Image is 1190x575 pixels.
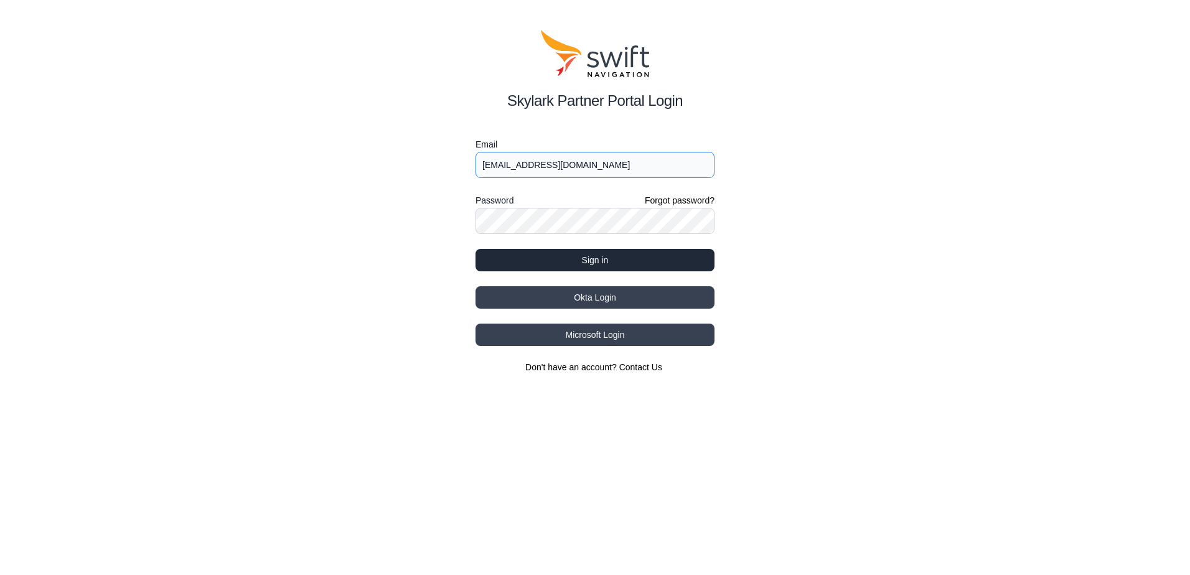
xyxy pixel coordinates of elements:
[476,324,714,346] button: Microsoft Login
[476,286,714,309] button: Okta Login
[476,137,714,152] label: Email
[476,193,513,208] label: Password
[619,362,662,372] a: Contact Us
[476,90,714,112] h2: Skylark Partner Portal Login
[476,361,714,373] section: Don't have an account?
[476,249,714,271] button: Sign in
[645,194,714,207] a: Forgot password?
